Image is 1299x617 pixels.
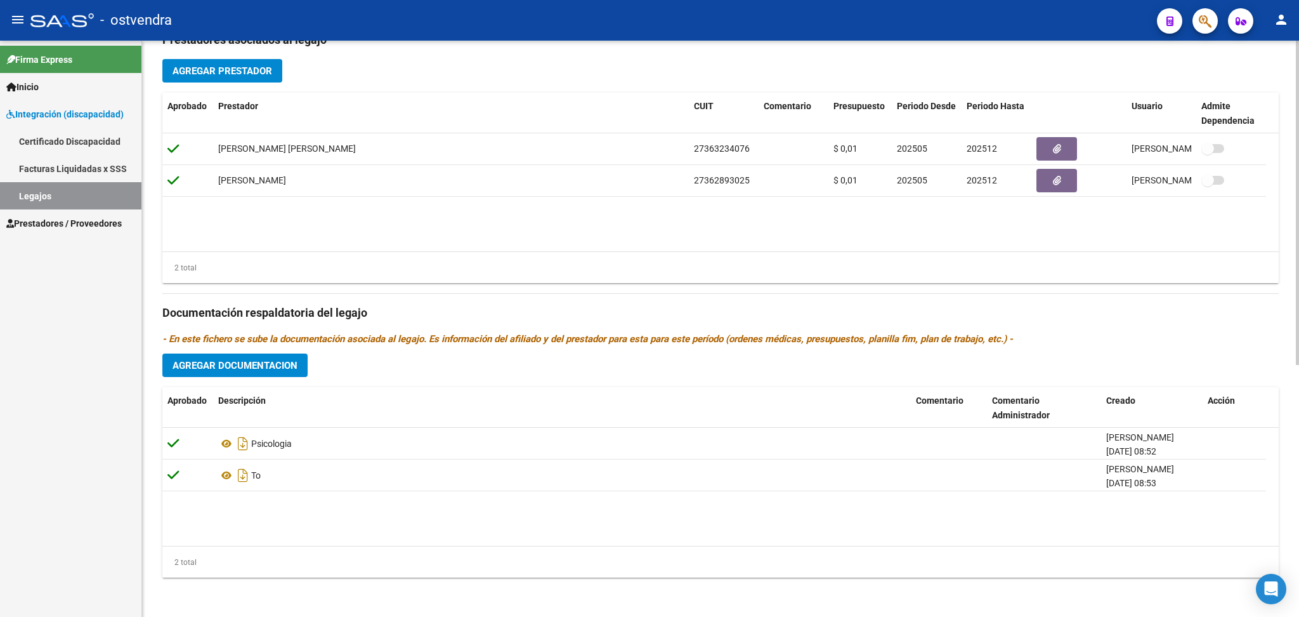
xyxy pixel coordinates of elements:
[911,387,987,429] datatable-header-cell: Comentario
[1208,395,1235,406] span: Acción
[1106,395,1135,406] span: Creado
[162,261,197,275] div: 2 total
[897,101,956,111] span: Periodo Desde
[759,93,828,135] datatable-header-cell: Comentario
[694,175,750,185] span: 27362893025
[218,395,266,406] span: Descripción
[1274,12,1289,27] mat-icon: person
[992,395,1050,420] span: Comentario Administrador
[167,395,207,406] span: Aprobado
[967,175,997,185] span: 202512
[1132,101,1163,111] span: Usuario
[162,304,1279,322] h3: Documentación respaldatoria del legajo
[218,142,356,156] div: [PERSON_NAME] [PERSON_NAME]
[6,53,72,67] span: Firma Express
[892,93,962,135] datatable-header-cell: Periodo Desde
[173,65,272,77] span: Agregar Prestador
[962,93,1031,135] datatable-header-cell: Periodo Hasta
[916,395,963,406] span: Comentario
[6,216,122,230] span: Prestadores / Proveedores
[162,555,197,569] div: 2 total
[213,93,689,135] datatable-header-cell: Prestador
[162,354,308,377] button: Agregar Documentacion
[828,93,892,135] datatable-header-cell: Presupuesto
[162,59,282,83] button: Agregar Prestador
[167,101,207,111] span: Aprobado
[967,101,1024,111] span: Periodo Hasta
[967,143,997,154] span: 202512
[6,107,124,121] span: Integración (discapacidad)
[833,175,858,185] span: $ 0,01
[987,387,1101,429] datatable-header-cell: Comentario Administrador
[218,173,286,188] div: [PERSON_NAME]
[10,12,25,27] mat-icon: menu
[1201,101,1255,126] span: Admite Dependencia
[173,360,297,371] span: Agregar Documentacion
[694,101,714,111] span: CUIT
[162,93,213,135] datatable-header-cell: Aprobado
[1203,387,1266,429] datatable-header-cell: Acción
[162,387,213,429] datatable-header-cell: Aprobado
[1106,432,1174,442] span: [PERSON_NAME]
[218,465,906,486] div: To
[1101,387,1203,429] datatable-header-cell: Creado
[213,387,911,429] datatable-header-cell: Descripción
[689,93,759,135] datatable-header-cell: CUIT
[100,6,172,34] span: - ostvendra
[1126,93,1196,135] datatable-header-cell: Usuario
[1132,143,1231,154] span: [PERSON_NAME] [DATE]
[1106,446,1156,456] span: [DATE] 08:52
[833,143,858,154] span: $ 0,01
[1196,93,1266,135] datatable-header-cell: Admite Dependencia
[833,101,885,111] span: Presupuesto
[1106,464,1174,474] span: [PERSON_NAME]
[897,175,927,185] span: 202505
[1256,574,1286,604] div: Open Intercom Messenger
[235,465,251,486] i: Descargar documento
[694,143,750,154] span: 27363234076
[218,434,906,454] div: Psicologia
[235,434,251,454] i: Descargar documento
[218,101,258,111] span: Prestador
[897,143,927,154] span: 202505
[764,101,811,111] span: Comentario
[162,333,1013,345] i: - En este fichero se sube la documentación asociada al legajo. Es información del afiliado y del ...
[1106,478,1156,488] span: [DATE] 08:53
[6,80,39,94] span: Inicio
[1132,175,1231,185] span: [PERSON_NAME] [DATE]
